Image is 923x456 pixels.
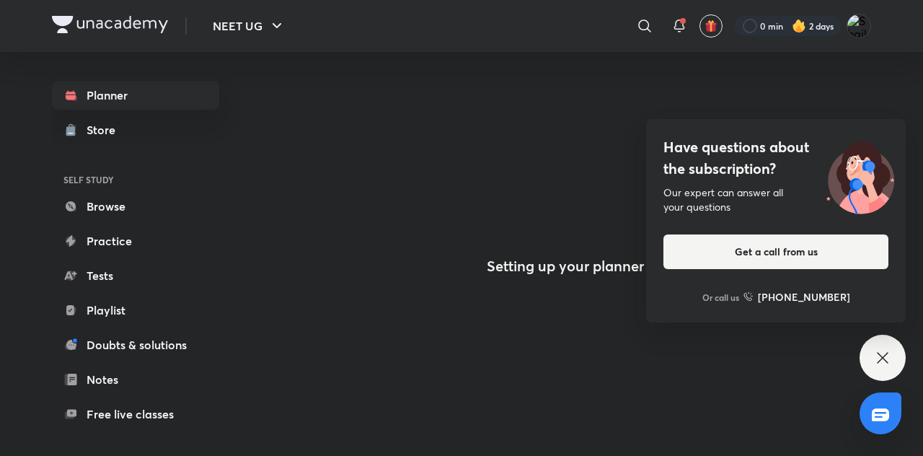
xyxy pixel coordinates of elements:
[52,227,219,255] a: Practice
[52,167,219,192] h6: SELF STUDY
[52,365,219,394] a: Notes
[52,400,219,429] a: Free live classes
[204,12,294,40] button: NEET UG
[52,330,219,359] a: Doubts & solutions
[487,258,644,275] h4: Setting up your planner
[663,185,888,214] div: Our expert can answer all your questions
[758,289,850,304] h6: [PHONE_NUMBER]
[705,19,717,32] img: avatar
[52,296,219,325] a: Playlist
[87,121,124,139] div: Store
[52,81,219,110] a: Planner
[699,14,723,38] button: avatar
[52,16,168,37] a: Company Logo
[847,14,871,38] img: Shaikh abdul
[815,136,906,214] img: ttu_illustration_new.svg
[663,234,888,269] button: Get a call from us
[52,16,168,33] img: Company Logo
[52,115,219,144] a: Store
[792,19,806,33] img: streak
[702,291,739,304] p: Or call us
[743,289,850,304] a: [PHONE_NUMBER]
[663,136,888,180] h4: Have questions about the subscription?
[52,261,219,290] a: Tests
[52,192,219,221] a: Browse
